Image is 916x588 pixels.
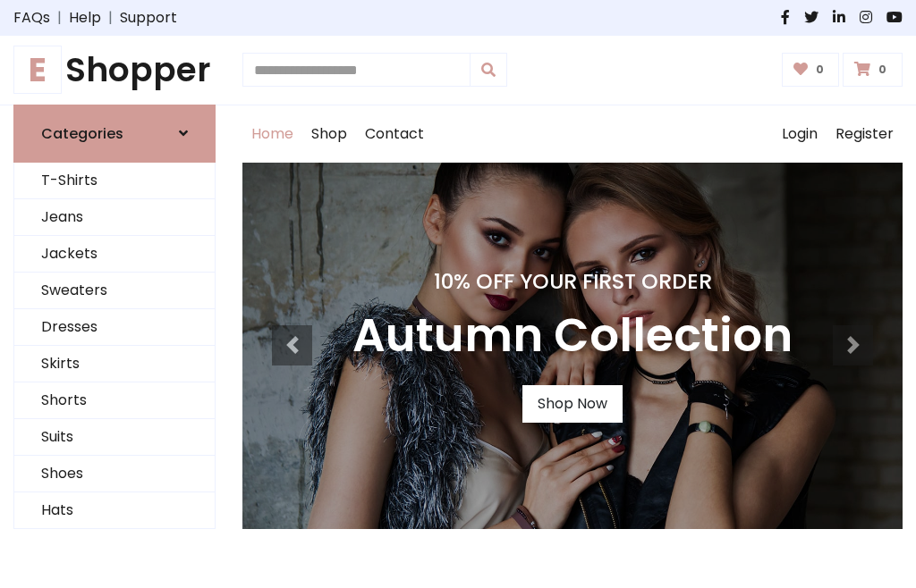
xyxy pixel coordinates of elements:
a: Home [242,105,302,163]
a: Jeans [14,199,215,236]
a: Jackets [14,236,215,273]
a: Suits [14,419,215,456]
a: Shorts [14,382,215,419]
h6: Categories [41,125,123,142]
a: Support [120,7,177,29]
a: T-Shirts [14,163,215,199]
h3: Autumn Collection [352,308,793,364]
a: Dresses [14,309,215,346]
span: E [13,46,62,94]
a: FAQs [13,7,50,29]
span: | [50,7,69,29]
a: Sweaters [14,273,215,309]
a: Register [827,105,903,163]
a: Help [69,7,101,29]
h1: Shopper [13,50,216,90]
a: EShopper [13,50,216,90]
a: Contact [356,105,433,163]
a: Login [773,105,827,163]
h4: 10% Off Your First Order [352,269,793,294]
span: 0 [874,62,891,78]
a: 0 [782,53,840,87]
a: Skirts [14,346,215,382]
a: Shop [302,105,356,163]
a: Hats [14,492,215,529]
a: 0 [843,53,903,87]
span: 0 [811,62,828,78]
a: Shoes [14,456,215,492]
span: | [101,7,120,29]
a: Categories [13,105,216,163]
a: Shop Now [522,385,623,423]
